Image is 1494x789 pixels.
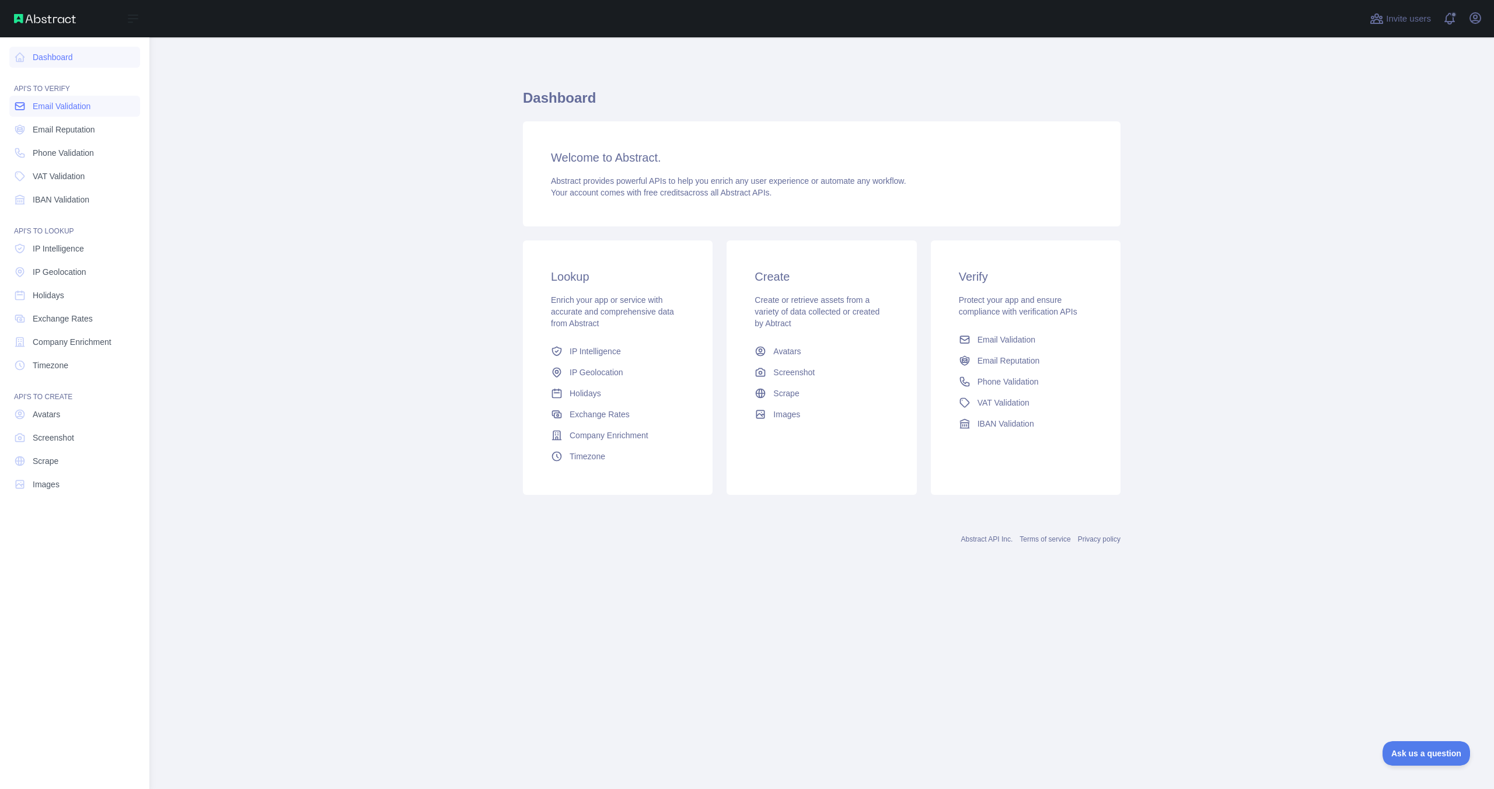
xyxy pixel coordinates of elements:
[9,308,140,329] a: Exchange Rates
[33,243,84,254] span: IP Intelligence
[644,188,684,197] span: free credits
[546,425,689,446] a: Company Enrichment
[750,383,893,404] a: Scrape
[750,404,893,425] a: Images
[33,479,60,490] span: Images
[523,89,1120,117] h1: Dashboard
[9,451,140,472] a: Scrape
[546,446,689,467] a: Timezone
[978,397,1029,409] span: VAT Validation
[14,14,76,23] img: Abstract API
[978,418,1034,430] span: IBAN Validation
[954,392,1097,413] a: VAT Validation
[33,100,90,112] span: Email Validation
[9,142,140,163] a: Phone Validation
[954,413,1097,434] a: IBAN Validation
[33,313,93,324] span: Exchange Rates
[773,409,800,420] span: Images
[9,427,140,448] a: Screenshot
[773,387,799,399] span: Scrape
[546,404,689,425] a: Exchange Rates
[773,366,815,378] span: Screenshot
[33,266,86,278] span: IP Geolocation
[954,350,1097,371] a: Email Reputation
[9,355,140,376] a: Timezone
[750,362,893,383] a: Screenshot
[570,345,621,357] span: IP Intelligence
[755,268,888,285] h3: Create
[755,295,879,328] span: Create or retrieve assets from a variety of data collected or created by Abtract
[551,176,906,186] span: Abstract provides powerful APIs to help you enrich any user experience or automate any workflow.
[9,261,140,282] a: IP Geolocation
[1367,9,1433,28] button: Invite users
[551,149,1092,166] h3: Welcome to Abstract.
[551,188,772,197] span: Your account comes with across all Abstract APIs.
[9,212,140,236] div: API'S TO LOOKUP
[570,451,605,462] span: Timezone
[33,432,74,444] span: Screenshot
[546,383,689,404] a: Holidays
[33,289,64,301] span: Holidays
[33,170,85,182] span: VAT Validation
[1386,12,1431,26] span: Invite users
[551,268,685,285] h3: Lookup
[9,238,140,259] a: IP Intelligence
[33,455,58,467] span: Scrape
[773,345,801,357] span: Avatars
[570,366,623,378] span: IP Geolocation
[9,285,140,306] a: Holidays
[961,535,1013,543] a: Abstract API Inc.
[9,404,140,425] a: Avatars
[33,336,111,348] span: Company Enrichment
[1078,535,1120,543] a: Privacy policy
[9,474,140,495] a: Images
[570,387,601,399] span: Holidays
[570,430,648,441] span: Company Enrichment
[9,47,140,68] a: Dashboard
[33,124,95,135] span: Email Reputation
[9,166,140,187] a: VAT Validation
[570,409,630,420] span: Exchange Rates
[9,119,140,140] a: Email Reputation
[33,147,94,159] span: Phone Validation
[954,329,1097,350] a: Email Validation
[33,359,68,371] span: Timezone
[33,409,60,420] span: Avatars
[978,334,1035,345] span: Email Validation
[33,194,89,205] span: IBAN Validation
[9,70,140,93] div: API'S TO VERIFY
[9,378,140,402] div: API'S TO CREATE
[546,341,689,362] a: IP Intelligence
[954,371,1097,392] a: Phone Validation
[546,362,689,383] a: IP Geolocation
[9,189,140,210] a: IBAN Validation
[978,376,1039,387] span: Phone Validation
[750,341,893,362] a: Avatars
[959,268,1092,285] h3: Verify
[1383,741,1471,766] iframe: Toggle Customer Support
[9,331,140,352] a: Company Enrichment
[551,295,674,328] span: Enrich your app or service with accurate and comprehensive data from Abstract
[959,295,1077,316] span: Protect your app and ensure compliance with verification APIs
[978,355,1040,366] span: Email Reputation
[9,96,140,117] a: Email Validation
[1020,535,1070,543] a: Terms of service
